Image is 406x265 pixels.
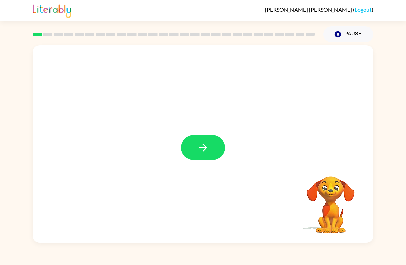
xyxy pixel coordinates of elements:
button: Pause [323,26,373,42]
a: Logout [355,6,372,13]
video: Your browser must support playing .mp4 files to use Literably. Please try using another browser. [296,166,365,234]
img: Literably [33,3,71,18]
div: ( ) [265,6,373,13]
span: [PERSON_NAME] [PERSON_NAME] [265,6,353,13]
